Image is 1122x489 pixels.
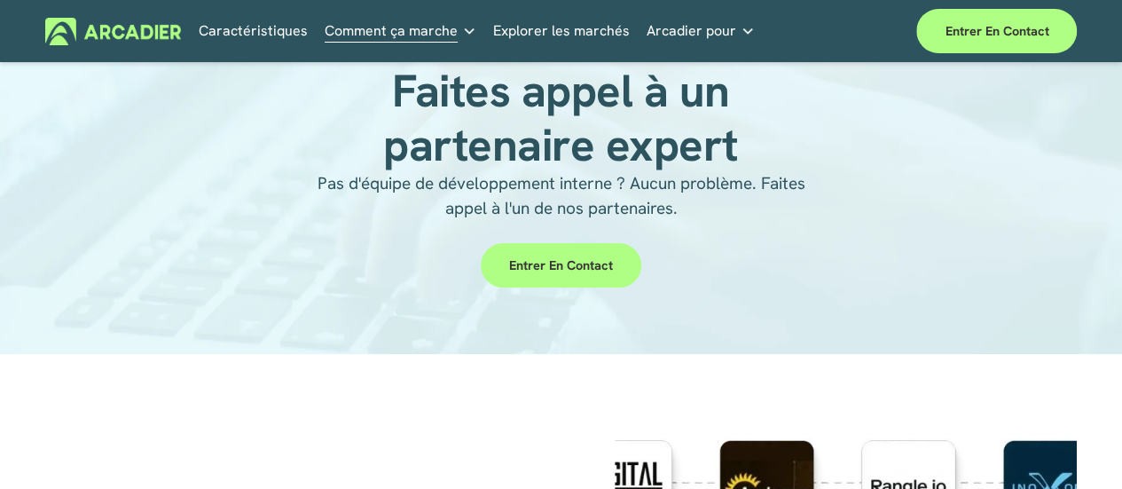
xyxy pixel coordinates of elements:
div: Widget de chat [1033,404,1122,489]
a: Entrer en contact [481,243,641,288]
a: Entrer en contact [916,9,1077,53]
font: Pas d'équipe de développement interne ? Aucun problème. Faites appel à l'un de nos partenaires. [318,172,810,219]
a: Caractéristiques [199,18,308,45]
font: Entrer en contact [509,257,613,273]
font: Caractéristiques [199,21,308,40]
font: Arcadier pour [647,21,736,40]
font: Comment ça marche [325,21,458,40]
a: liste déroulante des dossiers [647,18,755,45]
font: Faites appel à un partenaire expert [383,61,741,173]
a: Explorer les marchés [493,18,630,45]
font: Entrer en contact [945,23,1048,39]
iframe: Widget de discussion [1033,404,1122,489]
a: liste déroulante des dossiers [325,18,476,45]
font: Explorer les marchés [493,21,630,40]
img: Arcadier [45,18,181,45]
